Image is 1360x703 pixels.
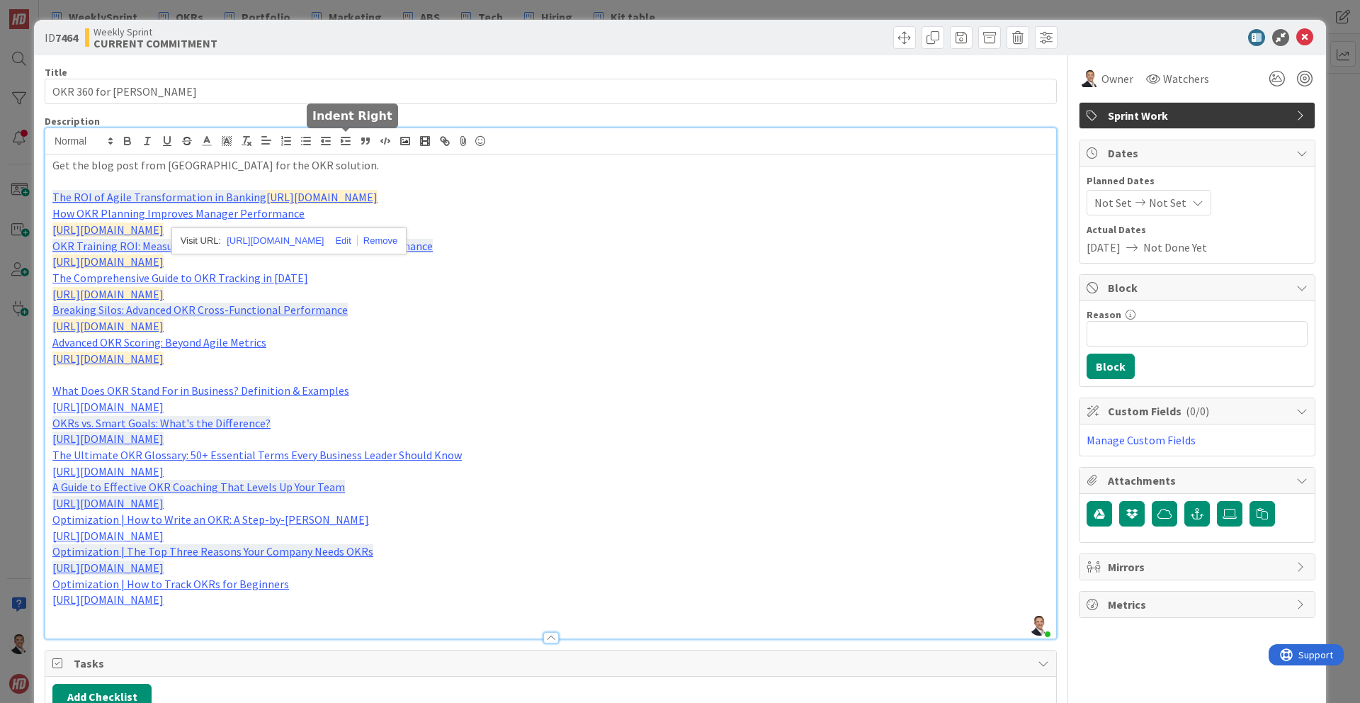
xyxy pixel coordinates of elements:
a: [URL][DOMAIN_NAME] [52,287,164,301]
a: Optimization | How to Write an OKR: A Step-by-[PERSON_NAME] [52,512,369,527]
a: [URL][DOMAIN_NAME] [52,496,164,510]
label: Title [45,66,67,79]
button: Block [1087,354,1135,379]
a: OKRs vs. Smart Goals: What's the Difference? [52,416,271,430]
a: The Comprehensive Guide to OKR Tracking in [DATE] [52,271,308,285]
span: Tasks [74,655,1031,672]
img: SL [1082,70,1099,87]
a: [URL][DOMAIN_NAME] [52,254,164,269]
a: [URL][DOMAIN_NAME] [227,232,324,250]
p: Get the blog post from [GEOGRAPHIC_DATA] for the OKR solution. [52,157,1049,174]
span: [DATE] [1087,239,1121,256]
b: CURRENT COMMITMENT [93,38,217,49]
a: [URL][DOMAIN_NAME] [52,561,164,575]
span: ID [45,29,78,46]
a: [URL][DOMAIN_NAME] [266,190,378,204]
span: Description [45,115,100,128]
img: UCWZD98YtWJuY0ewth2JkLzM7ZIabXpM.png [1029,616,1049,636]
span: Mirrors [1108,558,1289,575]
span: ( 0/0 ) [1186,404,1209,418]
span: Block [1108,279,1289,296]
a: Advanced OKR Scoring: Beyond Agile Metrics [52,335,266,349]
input: type card name here... [45,79,1057,104]
a: [URL][DOMAIN_NAME] [52,351,164,366]
a: OKR Training ROI: Measuring Certification Impact on Agile Team Performance [52,239,433,253]
span: Custom Fields [1108,403,1289,420]
a: [URL][DOMAIN_NAME] [52,432,164,446]
b: 7464 [55,30,78,45]
a: [URL][DOMAIN_NAME] [52,400,164,414]
a: [URL][DOMAIN_NAME] [52,223,164,237]
span: Actual Dates [1087,223,1308,237]
span: Metrics [1108,596,1289,613]
a: What Does OKR Stand For in Business? Definition & Examples [52,383,349,398]
span: Dates [1108,145,1289,162]
a: How OKR Planning Improves Manager Performance [52,206,305,220]
span: Watchers [1163,70,1209,87]
a: Optimization | How to Track OKRs for Beginners [52,577,289,591]
span: Owner [1101,70,1133,87]
a: Breaking Silos: Advanced OKR Cross-Functional Performance [52,303,348,317]
span: Weekly Sprint [93,26,217,38]
a: The Ultimate OKR Glossary: 50+ Essential Terms Every Business Leader Should Know [52,448,462,462]
span: Not Done Yet [1143,239,1207,256]
span: Planned Dates [1087,174,1308,189]
a: The ROI of Agile Transformation in Banking [52,190,266,204]
a: Optimization | The Top Three Reasons Your Company Needs OKRs [52,544,373,558]
a: [URL][DOMAIN_NAME] [52,464,164,478]
label: Reason [1087,308,1121,321]
a: [URL][DOMAIN_NAME] [52,319,164,333]
span: Support [30,2,64,19]
span: Not Set [1094,194,1132,211]
span: Sprint Work [1108,107,1289,124]
a: [URL][DOMAIN_NAME] [52,592,164,607]
h5: Indent Right [312,109,392,123]
a: Manage Custom Fields [1087,433,1196,447]
a: A Guide to Effective OKR Coaching That Levels Up Your Team [52,480,345,494]
span: Attachments [1108,472,1289,489]
a: [URL][DOMAIN_NAME] [52,529,164,543]
span: Not Set [1149,194,1186,211]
